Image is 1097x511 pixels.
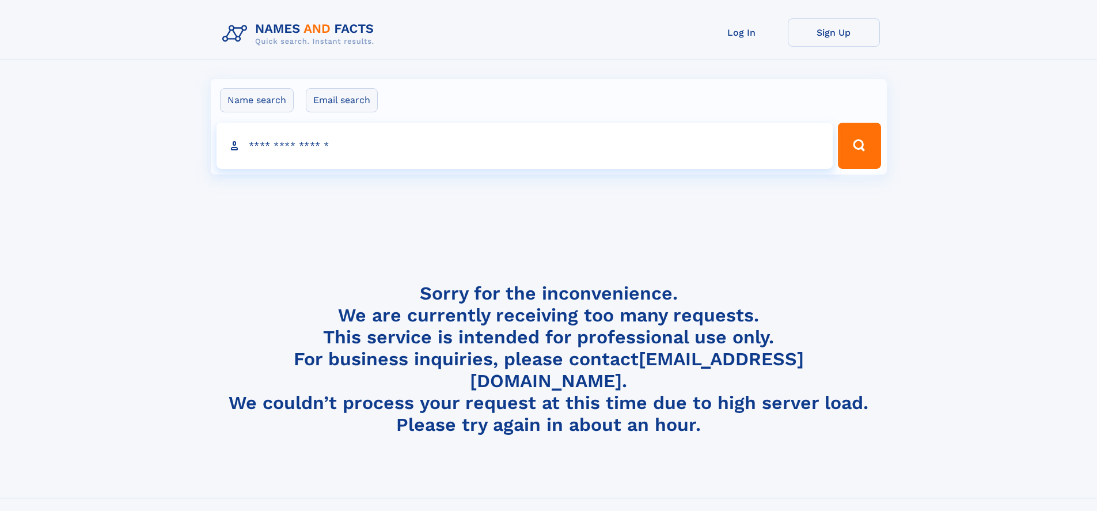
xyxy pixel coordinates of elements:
[838,123,880,169] button: Search Button
[217,123,833,169] input: search input
[220,88,294,112] label: Name search
[218,18,384,50] img: Logo Names and Facts
[306,88,378,112] label: Email search
[218,282,880,436] h4: Sorry for the inconvenience. We are currently receiving too many requests. This service is intend...
[470,348,804,392] a: [EMAIL_ADDRESS][DOMAIN_NAME]
[696,18,788,47] a: Log In
[788,18,880,47] a: Sign Up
